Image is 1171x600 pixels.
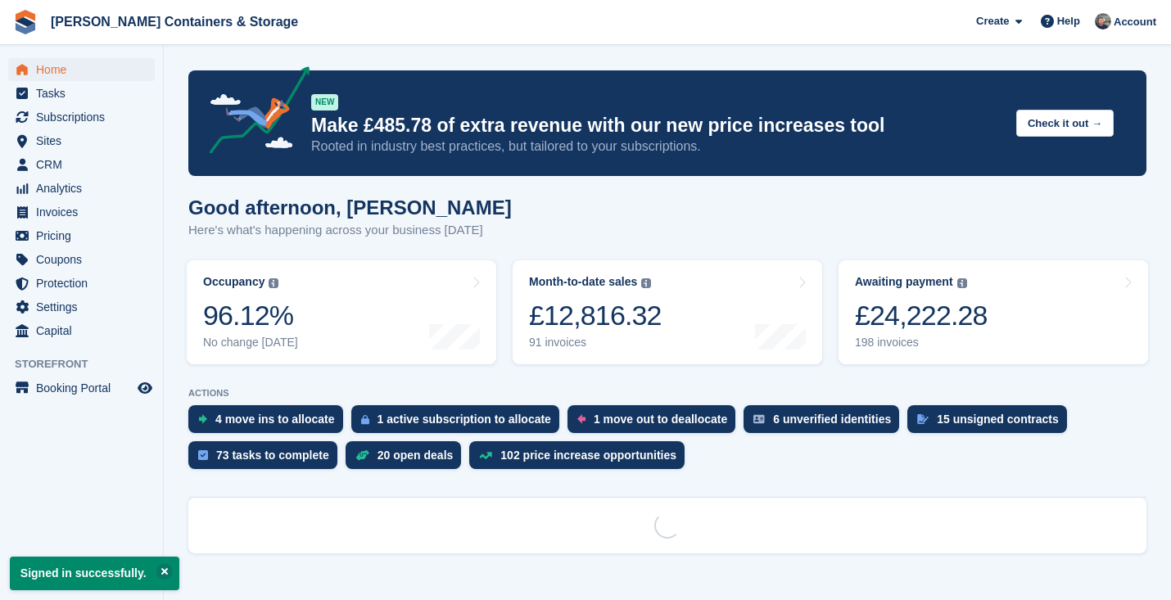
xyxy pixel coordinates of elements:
a: menu [8,224,155,247]
img: price_increase_opportunities-93ffe204e8149a01c8c9dc8f82e8f89637d9d84a8eef4429ea346261dce0b2c0.svg [479,452,492,459]
div: 198 invoices [855,336,988,350]
div: Awaiting payment [855,275,953,289]
a: menu [8,82,155,105]
a: Month-to-date sales £12,816.32 91 invoices [513,260,822,364]
span: Coupons [36,248,134,271]
div: 4 move ins to allocate [215,413,335,426]
span: Help [1057,13,1080,29]
img: Adam Greenhalgh [1095,13,1111,29]
span: Capital [36,319,134,342]
span: Create [976,13,1009,29]
p: Make £485.78 of extra revenue with our new price increases tool [311,114,1003,138]
div: 15 unsigned contracts [937,413,1059,426]
a: Preview store [135,378,155,398]
a: menu [8,129,155,152]
img: price-adjustments-announcement-icon-8257ccfd72463d97f412b2fc003d46551f7dbcb40ab6d574587a9cd5c0d94... [196,66,310,160]
div: 1 active subscription to allocate [378,413,551,426]
div: 96.12% [203,299,298,332]
img: task-75834270c22a3079a89374b754ae025e5fb1db73e45f91037f5363f120a921f8.svg [198,450,208,460]
span: Invoices [36,201,134,223]
a: menu [8,377,155,399]
a: 20 open deals [346,441,470,477]
span: Booking Portal [36,377,134,399]
img: move_ins_to_allocate_icon-fdf77a2bb77ea45bf5b3d319d69a93e2d87916cf1d5bf7949dd705db3b84f3ca.svg [198,414,207,424]
a: menu [8,248,155,271]
div: 6 unverified identities [773,413,891,426]
span: Home [36,58,134,81]
span: Sites [36,129,134,152]
img: icon-info-grey-7440780725fd019a000dd9b08b2336e03edf1995a4989e88bcd33f0948082b44.svg [641,278,651,288]
div: 1 move out to deallocate [594,413,727,426]
a: menu [8,153,155,176]
img: move_outs_to_deallocate_icon-f764333ba52eb49d3ac5e1228854f67142a1ed5810a6f6cc68b1a99e826820c5.svg [577,414,585,424]
a: 15 unsigned contracts [907,405,1075,441]
img: icon-info-grey-7440780725fd019a000dd9b08b2336e03edf1995a4989e88bcd33f0948082b44.svg [957,278,967,288]
div: Month-to-date sales [529,275,637,289]
span: Pricing [36,224,134,247]
a: menu [8,177,155,200]
button: Check it out → [1016,110,1114,137]
p: Here's what's happening across your business [DATE] [188,221,512,240]
div: 91 invoices [529,336,662,350]
span: CRM [36,153,134,176]
p: Rooted in industry best practices, but tailored to your subscriptions. [311,138,1003,156]
img: stora-icon-8386f47178a22dfd0bd8f6a31ec36ba5ce8667c1dd55bd0f319d3a0aa187defe.svg [13,10,38,34]
a: menu [8,272,155,295]
a: menu [8,106,155,129]
img: contract_signature_icon-13c848040528278c33f63329250d36e43548de30e8caae1d1a13099fd9432cc5.svg [917,414,929,424]
img: deal-1b604bf984904fb50ccaf53a9ad4b4a5d6e5aea283cecdc64d6e3604feb123c2.svg [355,449,369,461]
h1: Good afternoon, [PERSON_NAME] [188,196,512,219]
a: 73 tasks to complete [188,441,346,477]
a: menu [8,58,155,81]
div: 20 open deals [378,449,454,462]
span: Storefront [15,356,163,372]
div: £24,222.28 [855,299,988,332]
div: NEW [311,94,338,111]
div: 73 tasks to complete [216,449,329,462]
span: Protection [36,272,134,295]
a: Awaiting payment £24,222.28 198 invoices [839,260,1148,364]
span: Account [1114,14,1156,30]
div: Occupancy [203,275,264,289]
span: Subscriptions [36,106,134,129]
span: Analytics [36,177,134,200]
img: active_subscription_to_allocate_icon-d502201f5373d7db506a760aba3b589e785aa758c864c3986d89f69b8ff3... [361,414,369,425]
div: 102 price increase opportunities [500,449,676,462]
div: No change [DATE] [203,336,298,350]
a: menu [8,201,155,223]
img: icon-info-grey-7440780725fd019a000dd9b08b2336e03edf1995a4989e88bcd33f0948082b44.svg [269,278,278,288]
a: menu [8,319,155,342]
a: 102 price increase opportunities [469,441,693,477]
img: verify_identity-adf6edd0f0f0b5bbfe63781bf79b02c33cf7c696d77639b501bdc392416b5a36.svg [753,414,765,424]
span: Tasks [36,82,134,105]
a: [PERSON_NAME] Containers & Storage [44,8,305,35]
p: ACTIONS [188,388,1146,399]
a: 1 active subscription to allocate [351,405,567,441]
a: 6 unverified identities [744,405,907,441]
span: Settings [36,295,134,318]
div: £12,816.32 [529,299,662,332]
p: Signed in successfully. [10,557,179,590]
a: 1 move out to deallocate [567,405,744,441]
a: menu [8,295,155,318]
a: 4 move ins to allocate [188,405,351,441]
a: Occupancy 96.12% No change [DATE] [187,260,496,364]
